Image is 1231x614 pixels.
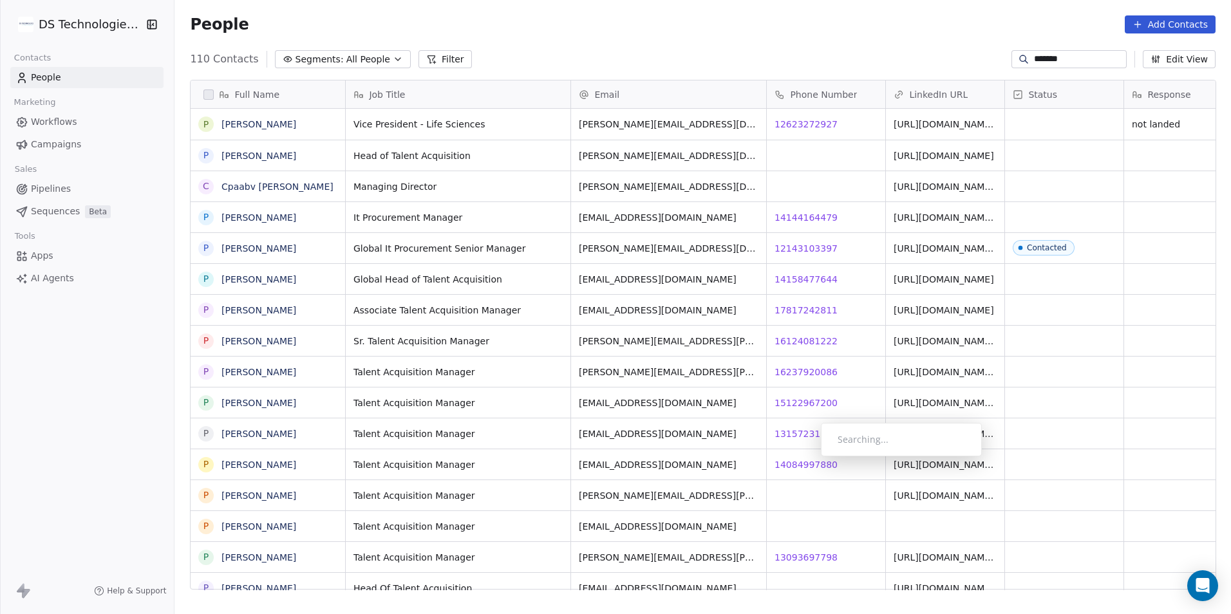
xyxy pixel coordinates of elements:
a: [PERSON_NAME] [221,429,296,439]
img: DS%20Updated%20Logo.jpg [18,17,33,32]
span: Talent Acquisition Manager [353,551,563,564]
div: P [203,581,209,595]
span: Global Head of Talent Acquisition [353,273,563,286]
span: [EMAIL_ADDRESS][DOMAIN_NAME] [579,427,758,440]
span: Segments: [296,53,344,66]
button: Add Contacts [1125,15,1216,33]
a: [URL][DOMAIN_NAME][PERSON_NAME] [894,460,1069,470]
span: Managing Director [353,180,563,193]
a: [PERSON_NAME] [221,151,296,161]
span: Pipelines [31,182,71,196]
span: AI Agents [31,272,74,285]
div: P [203,272,209,286]
a: AI Agents [10,268,164,289]
a: [URL][DOMAIN_NAME][PERSON_NAME] [894,181,1069,192]
a: [PERSON_NAME] [221,398,296,408]
span: [PERSON_NAME][EMAIL_ADDRESS][PERSON_NAME][PERSON_NAME][DOMAIN_NAME] [579,366,758,378]
span: People [31,71,61,84]
span: [EMAIL_ADDRESS][DOMAIN_NAME] [579,396,758,409]
span: Help & Support [107,586,166,596]
span: Beta [85,205,111,218]
span: Sequences [31,205,80,218]
a: [PERSON_NAME] [221,490,296,501]
a: [PERSON_NAME] [221,119,296,129]
span: [PERSON_NAME][EMAIL_ADDRESS][PERSON_NAME][DOMAIN_NAME] [579,335,758,348]
div: P [203,149,209,162]
button: Filter [418,50,472,68]
a: [URL][DOMAIN_NAME][PERSON_NAME] [894,552,1069,563]
div: Email [571,80,766,108]
span: [EMAIL_ADDRESS][DOMAIN_NAME] [579,304,758,317]
span: Response [1147,88,1190,101]
span: Contacts [8,48,57,68]
span: [PERSON_NAME][EMAIL_ADDRESS][DOMAIN_NAME] [579,180,758,193]
span: 110 Contacts [190,51,258,67]
a: [URL][DOMAIN_NAME][PERSON_NAME] [894,367,1069,377]
a: [PERSON_NAME] [221,552,296,563]
a: Campaigns [10,134,164,155]
a: Cpaabv [PERSON_NAME] [221,181,334,192]
span: 13093697798 [775,551,838,564]
a: People [10,67,164,88]
div: P [203,550,209,564]
div: P [203,365,209,378]
span: Tools [9,227,41,246]
span: 17817242811 [775,304,838,317]
a: [URL][DOMAIN_NAME] [894,305,994,315]
span: Vice President - Life Sciences [353,118,563,131]
span: Head Of Talent Acquisition [353,582,563,595]
span: Talent Acquisition Manager [353,489,563,502]
div: LinkedIn URL [886,80,1004,108]
span: [PERSON_NAME][EMAIL_ADDRESS][PERSON_NAME][DOMAIN_NAME] [579,489,758,502]
span: Workflows [31,115,77,129]
span: [EMAIL_ADDRESS][DOMAIN_NAME] [579,211,758,224]
span: 16124081222 [775,335,838,348]
a: [URL][DOMAIN_NAME][PERSON_NAME] [894,212,1069,223]
div: P [203,303,209,317]
a: Pipelines [10,178,164,200]
a: SequencesBeta [10,201,164,222]
span: People [190,15,249,34]
a: [PERSON_NAME] [221,212,296,223]
div: Searching... [838,433,965,446]
span: [EMAIL_ADDRESS][DOMAIN_NAME] [579,458,758,471]
a: [URL][DOMAIN_NAME] [894,274,994,284]
div: Open Intercom Messenger [1187,570,1218,601]
span: Global It Procurement Senior Manager [353,242,563,255]
span: Head of Talent Acquisition [353,149,563,162]
a: [PERSON_NAME] [221,367,296,377]
a: [PERSON_NAME] [221,460,296,470]
div: Contacted [1027,243,1067,252]
div: P [203,427,209,440]
span: 14158477644 [775,273,838,286]
div: Status [1005,80,1123,108]
span: 14084997880 [775,458,838,471]
div: grid [191,109,346,590]
a: [URL][DOMAIN_NAME][PERSON_NAME] [894,336,1069,346]
a: [PERSON_NAME] [221,521,296,532]
a: [URL][DOMAIN_NAME][PERSON_NAME] [894,243,1069,254]
a: [URL][DOMAIN_NAME] [894,151,994,161]
a: [PERSON_NAME] [221,336,296,346]
span: 16237920086 [775,366,838,378]
span: Marketing [8,93,61,112]
span: [EMAIL_ADDRESS][DOMAIN_NAME] [579,520,758,533]
div: Full Name [191,80,345,108]
span: 13157231072 [775,427,838,440]
span: Sr. Talent Acquisition Manager [353,335,563,348]
span: 12143103397 [775,242,838,255]
div: Job Title [346,80,570,108]
div: Phone Number [767,80,885,108]
a: [URL][DOMAIN_NAME][PERSON_NAME] [894,398,1069,408]
a: [URL][DOMAIN_NAME][PERSON_NAME] [894,490,1069,501]
span: It Procurement Manager [353,211,563,224]
span: Talent Acquisition Manager [353,366,563,378]
span: All People [346,53,390,66]
div: P [203,519,209,533]
a: [PERSON_NAME] [221,274,296,284]
span: Talent Acquisition Manager [353,458,563,471]
div: P [203,396,209,409]
button: Edit View [1143,50,1216,68]
button: DS Technologies Inc [15,14,138,35]
span: Campaigns [31,138,81,151]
